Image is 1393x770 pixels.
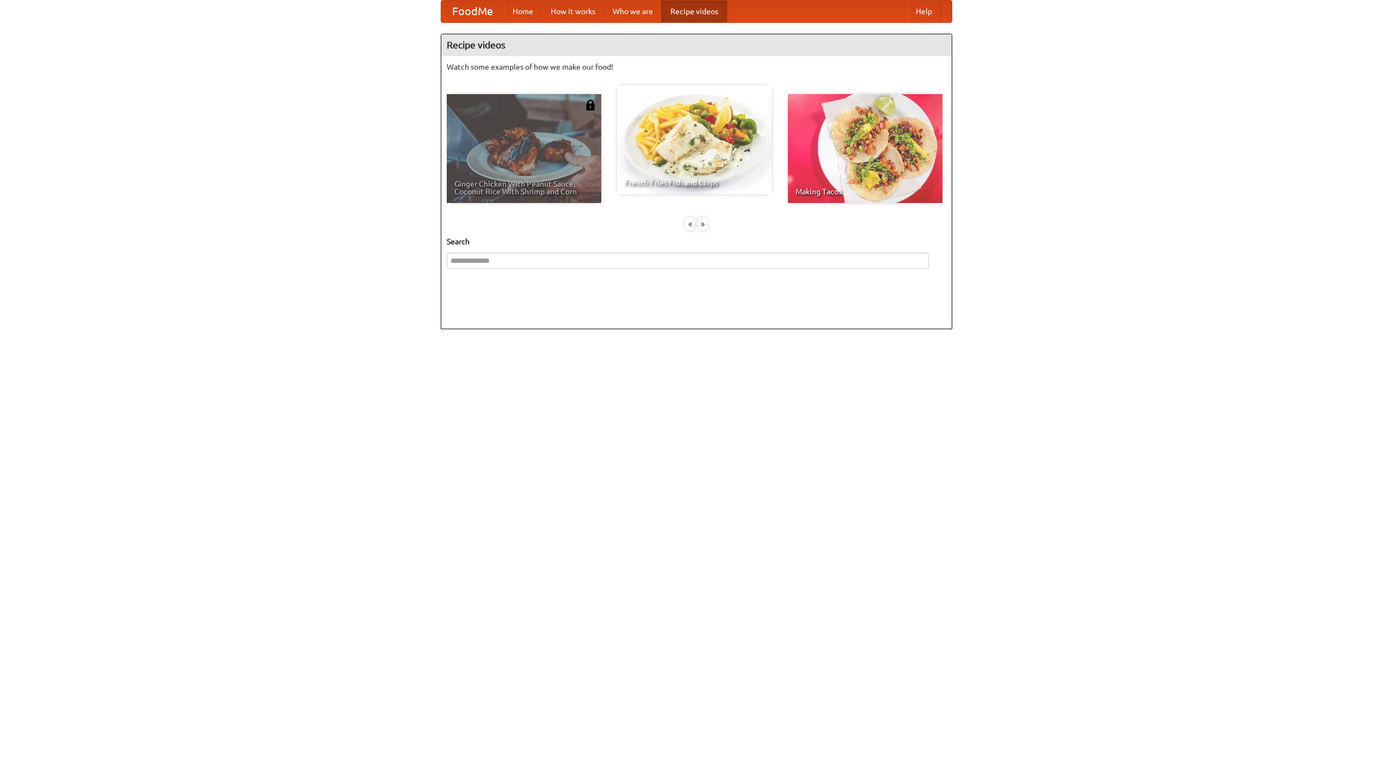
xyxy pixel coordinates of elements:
h5: Search [447,236,946,247]
span: Making Tacos [796,188,935,195]
p: Watch some examples of how we make our food! [447,61,946,72]
a: Who we are [604,1,662,22]
a: Home [504,1,542,22]
a: Help [907,1,941,22]
a: Recipe videos [662,1,727,22]
h4: Recipe videos [441,34,952,56]
a: How it works [542,1,604,22]
a: FoodMe [441,1,504,22]
a: French Fries Fish and Chips [617,85,772,194]
div: « [685,217,695,231]
div: » [698,217,708,231]
span: French Fries Fish and Chips [625,179,764,187]
a: Making Tacos [788,94,942,203]
img: 483408.png [585,100,596,110]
